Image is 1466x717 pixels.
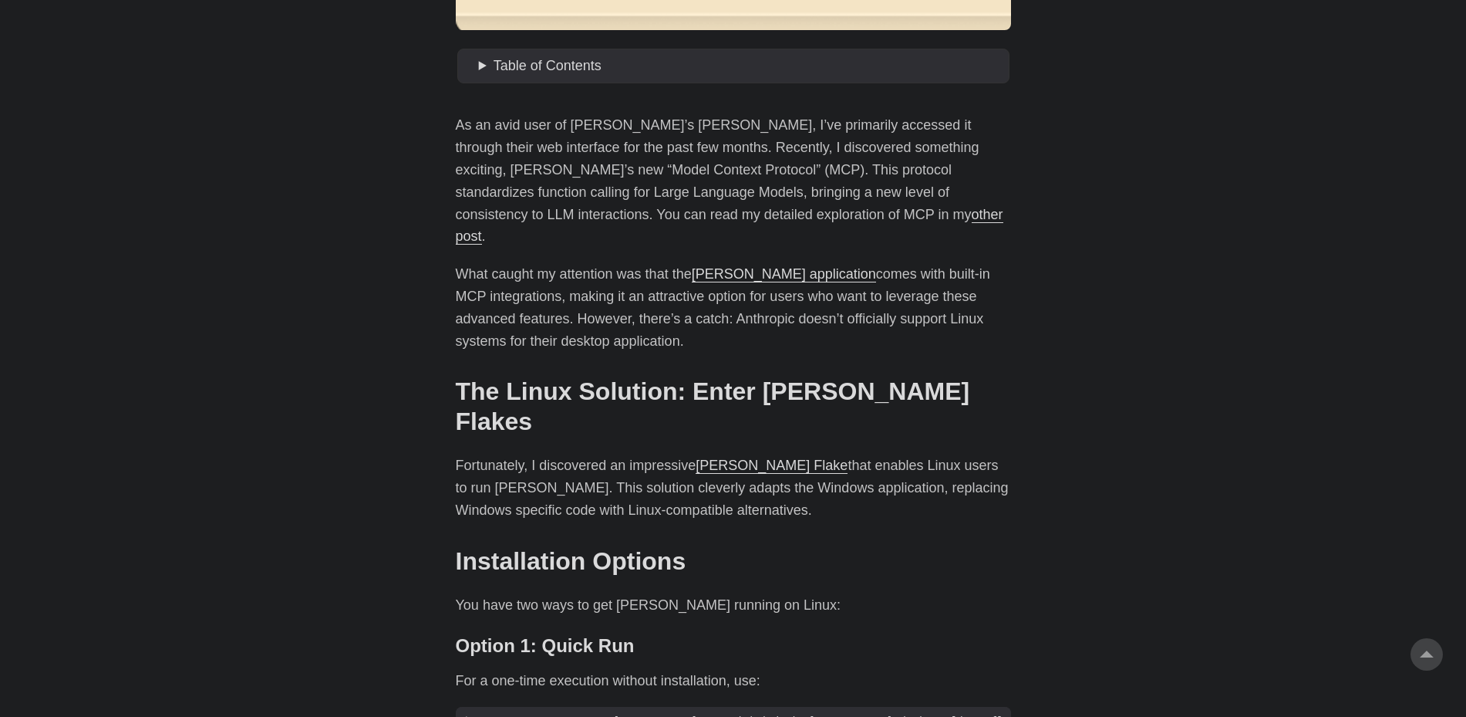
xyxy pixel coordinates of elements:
p: Fortunately, I discovered an impressive that enables Linux users to run [PERSON_NAME]. This solut... [456,455,1011,521]
p: As an avid user of [PERSON_NAME]’s [PERSON_NAME], I’ve primarily accessed it through their web in... [456,114,1011,248]
h2: The Linux Solution: Enter [PERSON_NAME] Flakes [456,377,1011,436]
p: What caught my attention was that the comes with built-in MCP integrations, making it an attracti... [456,263,1011,352]
summary: Table of Contents [479,55,1003,77]
a: other post [456,207,1003,245]
h2: Installation Options [456,546,1011,576]
span: Table of Contents [494,58,602,73]
p: You have two ways to get [PERSON_NAME] running on Linux: [456,594,1011,617]
a: [PERSON_NAME] application [692,266,876,282]
p: For a one-time execution without installation, use: [456,670,1011,692]
h3: Option 1: Quick Run [456,635,1011,658]
a: [PERSON_NAME] Flake [696,458,848,473]
a: go to top [1410,638,1443,671]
